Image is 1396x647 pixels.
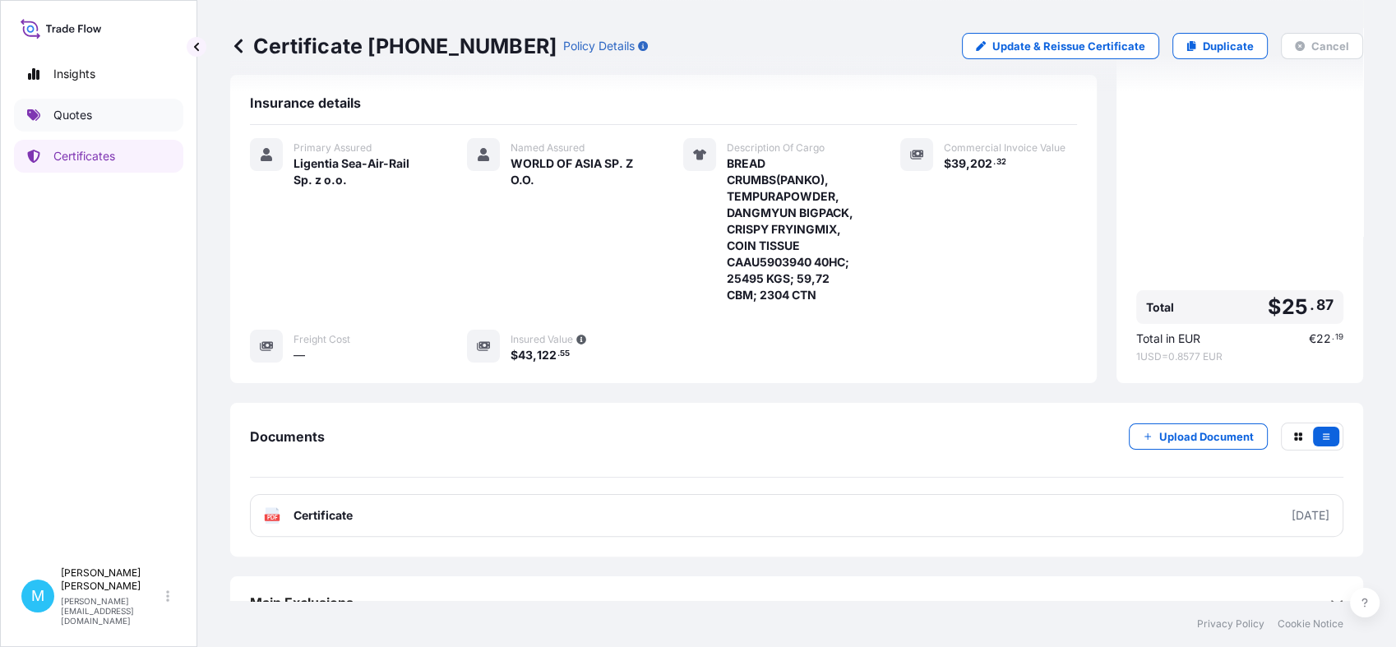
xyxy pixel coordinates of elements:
[1136,350,1343,363] span: 1 USD = 0.8577 EUR
[61,566,163,593] p: [PERSON_NAME] [PERSON_NAME]
[53,66,95,82] p: Insights
[1203,38,1254,54] p: Duplicate
[511,349,518,361] span: $
[53,107,92,123] p: Quotes
[727,155,861,303] span: BREAD CRUMBS(PANKO), TEMPURAPOWDER, DANGMYUN BIGPACK, CRISPY FRYINGMIX, COIN TISSUE CAAU5903940 4...
[951,158,966,169] span: 39
[992,159,995,165] span: .
[1309,333,1316,344] span: €
[966,158,970,169] span: ,
[511,155,645,188] span: WORLD OF ASIA SP. Z O.O.
[1335,335,1343,340] span: 19
[992,38,1145,54] p: Update & Reissue Certificate
[563,38,635,54] p: Policy Details
[511,141,585,155] span: Named Assured
[962,33,1159,59] a: Update & Reissue Certificate
[1332,335,1334,340] span: .
[996,159,1005,165] span: 32
[294,141,372,155] span: Primary Assured
[1136,330,1200,347] span: Total in EUR
[1268,297,1281,317] span: $
[294,333,350,346] span: Freight Cost
[1310,300,1315,310] span: .
[294,155,428,188] span: Ligentia Sea-Air-Rail Sp. z o.o.
[1316,333,1331,344] span: 22
[250,95,361,111] span: Insurance details
[970,158,992,169] span: 202
[944,158,951,169] span: $
[53,148,115,164] p: Certificates
[250,428,325,445] span: Documents
[14,140,183,173] a: Certificates
[1311,38,1349,54] p: Cancel
[14,99,183,132] a: Quotes
[267,515,278,520] text: PDF
[727,141,825,155] span: Description Of Cargo
[1292,507,1329,524] div: [DATE]
[1281,33,1363,59] button: Cancel
[1129,423,1268,450] button: Upload Document
[511,333,573,346] span: Insured Value
[1197,617,1264,631] a: Privacy Policy
[533,349,537,361] span: ,
[560,351,570,357] span: 55
[61,596,163,626] p: [PERSON_NAME][EMAIL_ADDRESS][DOMAIN_NAME]
[31,588,44,604] span: M
[1278,617,1343,631] a: Cookie Notice
[537,349,557,361] span: 122
[1146,299,1174,316] span: Total
[230,33,557,59] p: Certificate [PHONE_NUMBER]
[294,507,353,524] span: Certificate
[944,141,1065,155] span: Commercial Invoice Value
[250,594,354,611] span: Main Exclusions
[1159,428,1254,445] p: Upload Document
[518,349,533,361] span: 43
[250,583,1343,622] div: Main Exclusions
[14,58,183,90] a: Insights
[250,494,1343,537] a: PDFCertificate[DATE]
[557,351,559,357] span: .
[1172,33,1268,59] a: Duplicate
[294,347,305,363] span: —
[1316,300,1334,310] span: 87
[1281,297,1307,317] span: 25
